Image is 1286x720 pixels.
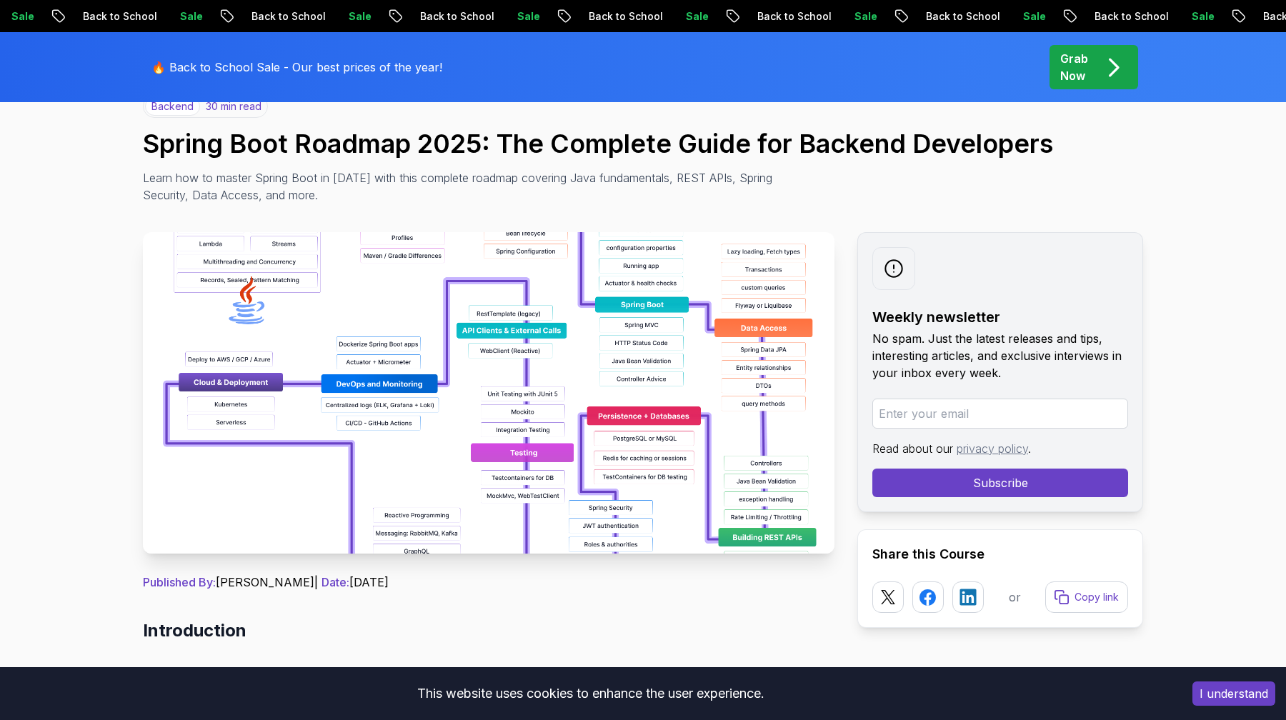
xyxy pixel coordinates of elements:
[1009,589,1021,606] p: or
[872,307,1128,327] h2: Weekly newsletter
[406,9,503,24] p: Back to School
[1080,9,1177,24] p: Back to School
[143,129,1143,158] h1: Spring Boot Roadmap 2025: The Complete Guide for Backend Developers
[151,59,442,76] p: 🔥 Back to School Sale - Our best prices of the year!
[1177,9,1223,24] p: Sale
[840,9,886,24] p: Sale
[69,9,166,24] p: Back to School
[143,619,834,642] h2: Introduction
[872,544,1128,564] h2: Share this Course
[143,574,834,591] p: [PERSON_NAME] | [DATE]
[11,678,1171,709] div: This website uses cookies to enhance the user experience.
[1060,50,1088,84] p: Grab Now
[1045,581,1128,613] button: Copy link
[503,9,549,24] p: Sale
[957,441,1028,456] a: privacy policy
[206,99,261,114] p: 30 min read
[872,440,1128,457] p: Read about our .
[143,169,783,204] p: Learn how to master Spring Boot in [DATE] with this complete roadmap covering Java fundamentals, ...
[145,97,200,116] p: backend
[1009,9,1055,24] p: Sale
[672,9,717,24] p: Sale
[166,9,211,24] p: Sale
[1192,681,1275,706] button: Accept cookies
[912,9,1009,24] p: Back to School
[321,575,349,589] span: Date:
[143,232,834,554] img: Spring Boot Roadmap 2025: The Complete Guide for Backend Developers thumbnail
[743,9,840,24] p: Back to School
[574,9,672,24] p: Back to School
[1075,590,1119,604] p: Copy link
[872,469,1128,497] button: Subscribe
[872,330,1128,381] p: No spam. Just the latest releases and tips, interesting articles, and exclusive interviews in you...
[334,9,380,24] p: Sale
[143,575,216,589] span: Published By:
[872,399,1128,429] input: Enter your email
[237,9,334,24] p: Back to School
